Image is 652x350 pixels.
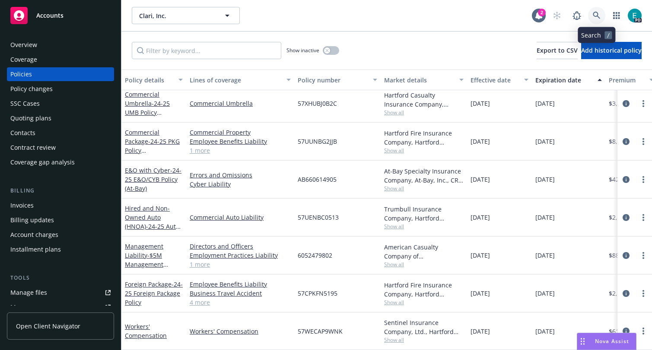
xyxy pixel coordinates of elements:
[10,286,47,300] div: Manage files
[471,76,519,85] div: Effective date
[125,76,173,85] div: Policy details
[384,76,454,85] div: Market details
[581,42,642,59] button: Add historical policy
[538,9,546,16] div: 2
[190,289,291,298] a: Business Travel Accident
[621,212,631,223] a: circleInformation
[609,213,636,222] span: $2,427.00
[10,111,51,125] div: Quoting plans
[190,251,291,260] a: Employment Practices Liability
[577,333,636,350] button: Nova Assist
[125,137,181,173] span: - 24-25 PKG Policy ([GEOGRAPHIC_DATA])
[609,289,636,298] span: $2,084.00
[568,7,585,24] a: Report a Bug
[628,9,642,22] img: photo
[7,286,114,300] a: Manage files
[7,53,114,66] a: Coverage
[125,166,181,192] span: - 24-25 E&O/CYB Policy (At-Bay)
[7,243,114,256] a: Installment plans
[125,222,181,240] span: - 24-25 Auto Policy (CNA)
[10,53,37,66] div: Coverage
[471,289,490,298] span: [DATE]
[36,12,64,19] span: Accounts
[384,91,464,109] div: Hartford Casualty Insurance Company, Hartford Insurance Group
[384,109,464,116] span: Show all
[581,46,642,54] span: Add historical policy
[125,251,168,277] span: - $5M Management Liability
[537,42,578,59] button: Export to CSV
[7,228,114,242] a: Account charges
[190,260,291,269] a: 1 more
[10,126,35,140] div: Contacts
[190,242,291,251] a: Directors and Officers
[609,99,636,108] span: $3,384.00
[384,167,464,185] div: At-Bay Specialty Insurance Company, At-Bay, Inc., CRC Group
[384,299,464,306] span: Show all
[638,98,649,109] a: more
[10,243,61,256] div: Installment plans
[190,170,291,180] a: Errors and Omissions
[132,7,240,24] button: Clari, Inc.
[190,298,291,307] a: 4 more
[7,155,114,169] a: Coverage gap analysis
[294,69,381,90] button: Policy number
[621,288,631,299] a: circleInformation
[7,199,114,212] a: Invoices
[10,97,40,110] div: SSC Cases
[621,98,631,109] a: circleInformation
[638,174,649,185] a: more
[471,175,490,184] span: [DATE]
[125,128,181,173] a: Commercial Package
[535,76,592,85] div: Expiration date
[7,38,114,52] a: Overview
[190,146,291,155] a: 1 more
[298,251,332,260] span: 6052479802
[535,327,555,336] span: [DATE]
[190,137,291,146] a: Employee Benefits Liability
[638,250,649,261] a: more
[190,327,291,336] a: Workers' Compensation
[381,69,467,90] button: Market details
[7,274,114,282] div: Tools
[7,67,114,81] a: Policies
[125,242,163,277] a: Management Liability
[298,327,343,336] span: 57WECAP9WNK
[190,280,291,289] a: Employee Benefits Liability
[139,11,214,20] span: Clari, Inc.
[7,300,114,314] a: Manage exposures
[535,251,555,260] span: [DATE]
[384,281,464,299] div: Hartford Fire Insurance Company, Hartford Insurance Group
[7,186,114,195] div: Billing
[537,46,578,54] span: Export to CSV
[10,199,34,212] div: Invoices
[125,166,181,192] a: E&O with Cyber
[7,111,114,125] a: Quoting plans
[609,76,644,85] div: Premium
[609,175,640,184] span: $42,466.00
[186,69,294,90] button: Lines of coverage
[588,7,605,24] a: Search
[467,69,532,90] button: Effective date
[608,7,625,24] a: Switch app
[384,261,464,268] span: Show all
[16,322,80,331] span: Open Client Navigator
[609,137,636,146] span: $8,602.00
[384,185,464,192] span: Show all
[10,82,53,96] div: Policy changes
[10,213,54,227] div: Billing updates
[532,69,605,90] button: Expiration date
[286,47,319,54] span: Show inactive
[190,99,291,108] a: Commercial Umbrella
[384,129,464,147] div: Hartford Fire Insurance Company, Hartford Insurance Group
[535,213,555,222] span: [DATE]
[7,3,114,28] a: Accounts
[621,174,631,185] a: circleInformation
[471,213,490,222] span: [DATE]
[7,141,114,155] a: Contract review
[190,76,281,85] div: Lines of coverage
[7,126,114,140] a: Contacts
[7,213,114,227] a: Billing updates
[10,155,75,169] div: Coverage gap analysis
[298,175,337,184] span: AB660614905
